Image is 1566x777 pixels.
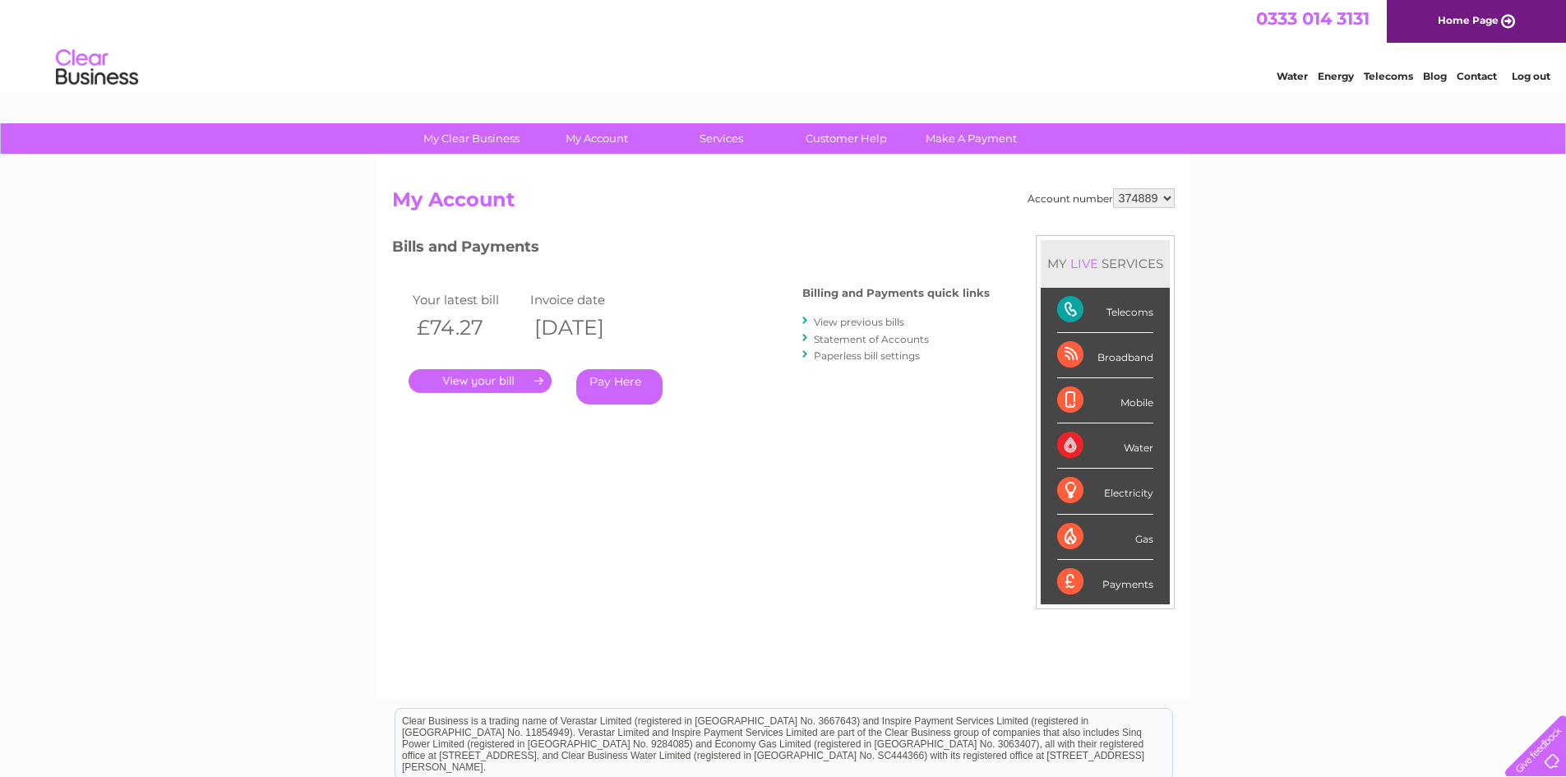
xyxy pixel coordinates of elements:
[1057,333,1153,378] div: Broadband
[1057,515,1153,560] div: Gas
[1057,423,1153,469] div: Water
[392,235,990,264] h3: Bills and Payments
[392,188,1175,220] h2: My Account
[814,333,929,345] a: Statement of Accounts
[526,311,644,345] th: [DATE]
[529,123,664,154] a: My Account
[395,9,1172,80] div: Clear Business is a trading name of Verastar Limited (registered in [GEOGRAPHIC_DATA] No. 3667643...
[409,311,527,345] th: £74.27
[404,123,539,154] a: My Clear Business
[1057,469,1153,514] div: Electricity
[1028,188,1175,208] div: Account number
[1423,70,1447,82] a: Blog
[409,369,552,393] a: .
[814,349,920,362] a: Paperless bill settings
[1256,8,1370,29] a: 0333 014 3131
[526,289,644,311] td: Invoice date
[576,369,663,405] a: Pay Here
[1041,240,1170,287] div: MY SERVICES
[1364,70,1413,82] a: Telecoms
[654,123,789,154] a: Services
[778,123,914,154] a: Customer Help
[1057,288,1153,333] div: Telecoms
[55,43,139,93] img: logo.png
[1457,70,1497,82] a: Contact
[802,287,990,299] h4: Billing and Payments quick links
[1277,70,1308,82] a: Water
[1318,70,1354,82] a: Energy
[1057,378,1153,423] div: Mobile
[1057,560,1153,604] div: Payments
[409,289,527,311] td: Your latest bill
[903,123,1039,154] a: Make A Payment
[814,316,904,328] a: View previous bills
[1512,70,1550,82] a: Log out
[1067,256,1102,271] div: LIVE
